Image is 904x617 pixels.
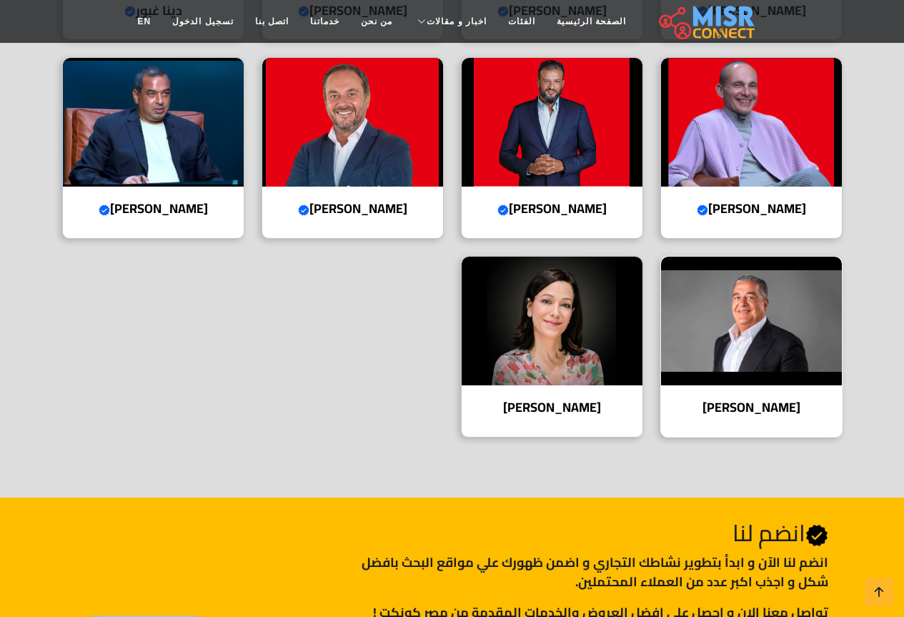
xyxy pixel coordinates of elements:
h4: [PERSON_NAME] [672,400,831,415]
img: أحمد طارق خليل [262,58,443,187]
svg: Verified account [697,204,708,216]
a: أحمد طارق خليل [PERSON_NAME] [253,57,452,239]
a: EN [127,8,162,35]
svg: Verified account [298,204,309,216]
a: محمد فاروق [PERSON_NAME] [652,57,851,239]
h4: [PERSON_NAME] [672,201,831,217]
a: ياسين منصور [PERSON_NAME] [652,256,851,438]
p: انضم لنا اﻵن و ابدأ بتطوير نشاطك التجاري و اضمن ظهورك علي مواقع البحث بافضل شكل و اجذب اكبر عدد م... [332,553,828,591]
img: محمد فاروق [661,58,842,187]
h4: [PERSON_NAME] [273,201,432,217]
h4: [PERSON_NAME] [74,201,233,217]
img: أيمن ممدوح [462,58,642,187]
a: محمد إسماعيل منصور [PERSON_NAME] [54,57,253,239]
svg: Verified account [805,524,828,547]
img: ياسين منصور [661,257,842,385]
svg: Verified account [497,204,509,216]
a: من نحن [350,8,403,35]
a: مني عطايا [PERSON_NAME] [452,256,652,438]
h4: [PERSON_NAME] [472,201,632,217]
a: اخبار و مقالات [403,8,497,35]
h2: انضم لنا [332,519,828,547]
a: أيمن ممدوح [PERSON_NAME] [452,57,652,239]
span: اخبار و مقالات [427,15,487,28]
a: تسجيل الدخول [162,8,244,35]
img: main.misr_connect [659,4,755,39]
a: الفئات [497,8,546,35]
img: مني عطايا [462,257,642,385]
a: الصفحة الرئيسية [546,8,637,35]
h4: [PERSON_NAME] [472,400,632,415]
a: اتصل بنا [244,8,299,35]
img: محمد إسماعيل منصور [63,58,244,187]
svg: Verified account [99,204,110,216]
a: خدماتنا [299,8,350,35]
